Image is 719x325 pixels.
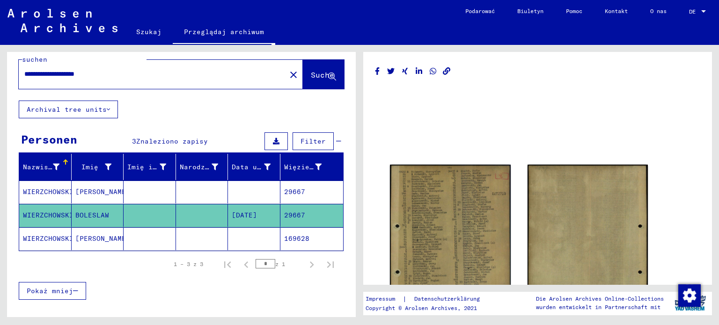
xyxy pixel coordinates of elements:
font: Imię i nazwisko [127,163,191,171]
a: Datenschutzerklärung [407,294,491,304]
button: Udostępnij na WhatsApp [428,65,438,77]
mat-header-cell: Nazwisko [19,154,72,180]
font: Data urodzenia [232,163,291,171]
button: Poprzednia strona [237,255,256,274]
a: Impressum [366,294,403,304]
font: Szukaj [136,28,161,36]
mat-icon: close [288,69,299,80]
button: Ostatnia strona [321,255,340,274]
div: Narodziny narodziny [180,159,230,174]
div: | [366,294,491,304]
div: Personen [21,131,77,148]
font: WIERZCHOWSKI [23,188,73,196]
button: Udostępnij na LinkedIn [414,65,424,77]
mat-header-cell: Data urodzenia [228,154,280,180]
button: Suche [303,60,344,89]
font: 169628 [284,234,309,243]
font: BOLESLAW [75,211,109,219]
img: Zmień zgodę [678,284,701,307]
div: Data urodzenia [232,159,282,174]
mat-header-cell: Narodziny narodziny [176,154,228,180]
button: Udostępnij na Xing [400,65,410,77]
mat-header-cell: Imię [72,154,124,180]
font: Kontakt [605,7,628,14]
font: Narodziny narodziny [180,163,260,171]
font: 1 – 3 z 3 [174,260,203,267]
font: WIERZCHOWSKI [23,234,73,243]
font: Biuletyn [517,7,543,14]
button: Filter [293,132,334,150]
button: Podziel się na Twitterze [386,65,396,77]
a: Przeglądaj archiwum [173,21,275,45]
font: WIERZCHOWSKI [23,211,73,219]
div: Imię [75,159,124,174]
button: Następna strona [302,255,321,274]
font: Przeglądaj archiwum [184,28,264,36]
p: wurden entwickelt in Partnerschaft mit [536,303,664,311]
font: O nas [650,7,667,14]
span: Suche [311,70,334,79]
button: Skopiuj link [442,65,452,77]
button: Pokaż mniej [19,282,86,300]
font: Znaleziono zapisy [136,137,208,145]
div: Więzień # [284,159,333,174]
font: Więzień # [284,163,322,171]
font: Imię [81,163,98,171]
font: Pomoc [566,7,582,14]
mat-header-cell: Więzień # [280,154,344,180]
button: Pierwsza strona [218,255,237,274]
button: Udostępnij na Facebooku [373,65,382,77]
img: Arolsen_neg.svg [7,9,117,32]
font: [DATE] [232,211,257,219]
font: [PERSON_NAME] [75,234,130,243]
button: Archival tree units [19,101,118,118]
a: Szukaj [125,21,173,43]
button: Clear [284,65,303,84]
div: Nazwisko [23,159,71,174]
mat-header-cell: Imię i nazwisko [124,154,176,180]
p: Die Arolsen Archives Online-Collections [536,295,664,303]
font: [PERSON_NAME] [75,188,130,196]
font: z 1 [275,260,285,267]
font: 29667 [284,211,305,219]
img: yv_logo.png [673,291,708,315]
font: Podarować [465,7,495,14]
font: DE [689,8,696,15]
font: 29667 [284,188,305,196]
div: Imię i nazwisko [127,159,178,174]
font: Nazwisko [23,163,57,171]
font: 3 [132,137,136,145]
p: Copyright © Arolsen Archives, 2021 [366,304,491,312]
span: Filter [301,137,326,145]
